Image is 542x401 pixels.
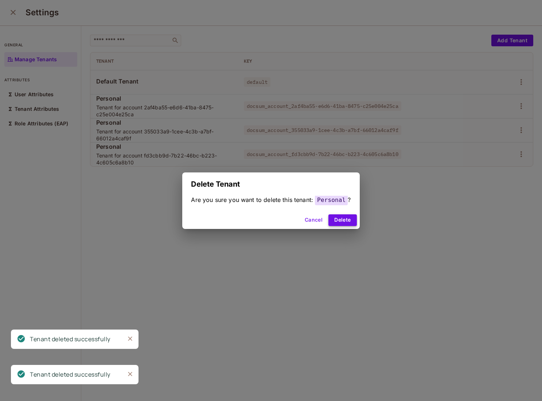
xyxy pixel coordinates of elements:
[182,172,359,196] h2: Delete Tenant
[191,196,313,203] span: Are you sure you want to delete this tenant:
[191,196,351,204] div: ?
[315,195,348,205] span: Personal
[30,370,110,379] div: Tenant deleted successfully
[302,214,325,226] button: Cancel
[30,335,110,344] div: Tenant deleted successfully
[125,333,136,344] button: Close
[125,369,136,379] button: Close
[328,214,356,226] button: Delete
